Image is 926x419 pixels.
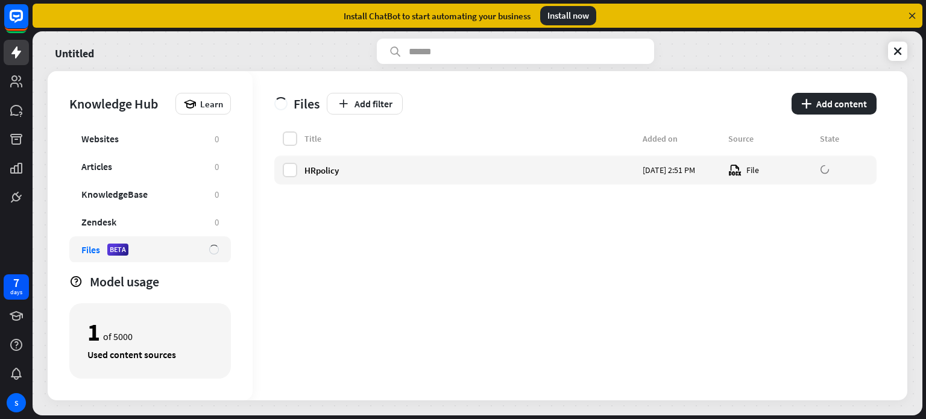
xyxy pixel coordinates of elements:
[13,277,19,288] div: 7
[304,133,635,144] div: Title
[728,163,813,177] div: File
[643,133,721,144] div: Added on
[81,133,119,145] div: Websites
[327,93,403,115] button: Add filter
[81,216,116,228] div: Zendesk
[820,133,868,144] div: State
[107,244,128,256] div: BETA
[274,95,320,112] div: Files
[4,274,29,300] a: 7 days
[344,10,531,22] div: Install ChatBot to start automating your business
[90,273,231,290] div: Model usage
[87,322,100,342] div: 1
[87,348,213,361] div: Used content sources
[801,99,811,109] i: plus
[215,216,219,228] div: 0
[304,165,635,176] div: HRpolicy
[81,188,148,200] div: KnowledgeBase
[643,165,721,175] div: [DATE] 2:51 PM
[540,6,596,25] div: Install now
[10,5,46,41] button: Open LiveChat chat widget
[200,98,223,110] span: Learn
[215,161,219,172] div: 0
[69,95,169,112] div: Knowledge Hub
[215,189,219,200] div: 0
[81,160,112,172] div: Articles
[792,93,877,115] button: plusAdd content
[87,322,213,342] div: of 5000
[7,393,26,412] div: S
[215,133,219,145] div: 0
[10,288,22,297] div: days
[728,133,813,144] div: Source
[81,244,100,256] div: Files
[55,39,94,64] a: Untitled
